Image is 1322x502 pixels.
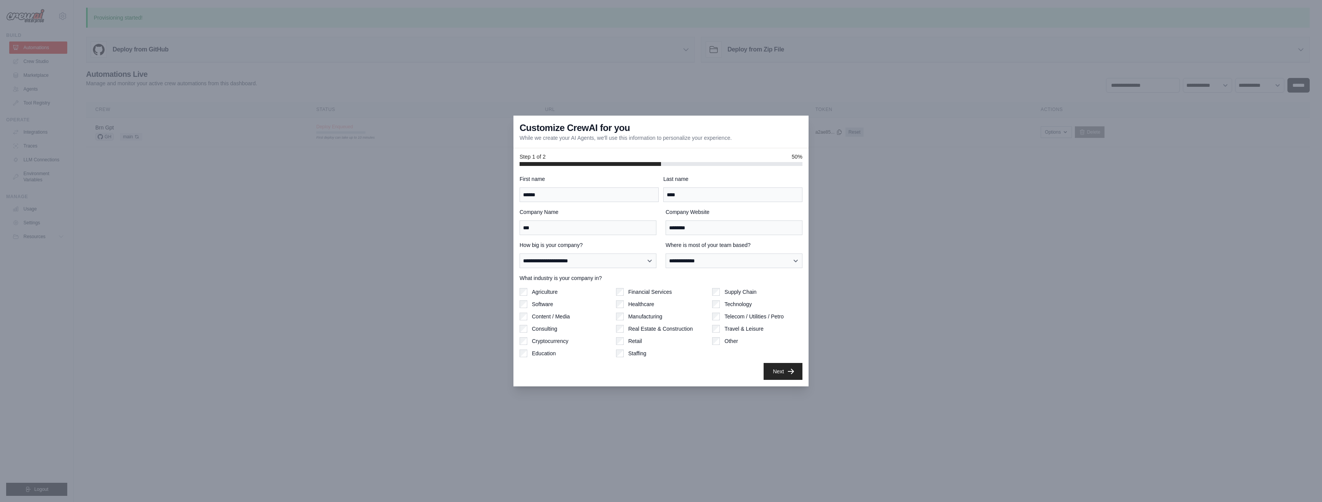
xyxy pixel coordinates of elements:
span: 50% [792,153,802,161]
label: Manufacturing [628,313,663,320]
label: Healthcare [628,300,654,308]
h3: Customize CrewAI for you [520,122,630,134]
label: First name [520,175,659,183]
label: Travel & Leisure [724,325,763,333]
label: Technology [724,300,752,308]
label: Company Name [520,208,656,216]
label: Retail [628,337,642,345]
label: Financial Services [628,288,672,296]
label: Education [532,350,556,357]
label: Where is most of your team based? [666,241,802,249]
span: Step 1 of 2 [520,153,546,161]
button: Next [764,363,802,380]
label: Consulting [532,325,557,333]
label: What industry is your company in? [520,274,802,282]
label: Software [532,300,553,308]
label: Real Estate & Construction [628,325,693,333]
label: Supply Chain [724,288,756,296]
label: Company Website [666,208,802,216]
label: Other [724,337,738,345]
label: How big is your company? [520,241,656,249]
label: Last name [663,175,802,183]
p: While we create your AI Agents, we'll use this information to personalize your experience. [520,134,732,142]
label: Agriculture [532,288,558,296]
label: Content / Media [532,313,570,320]
label: Cryptocurrency [532,337,568,345]
label: Staffing [628,350,646,357]
label: Telecom / Utilities / Petro [724,313,784,320]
